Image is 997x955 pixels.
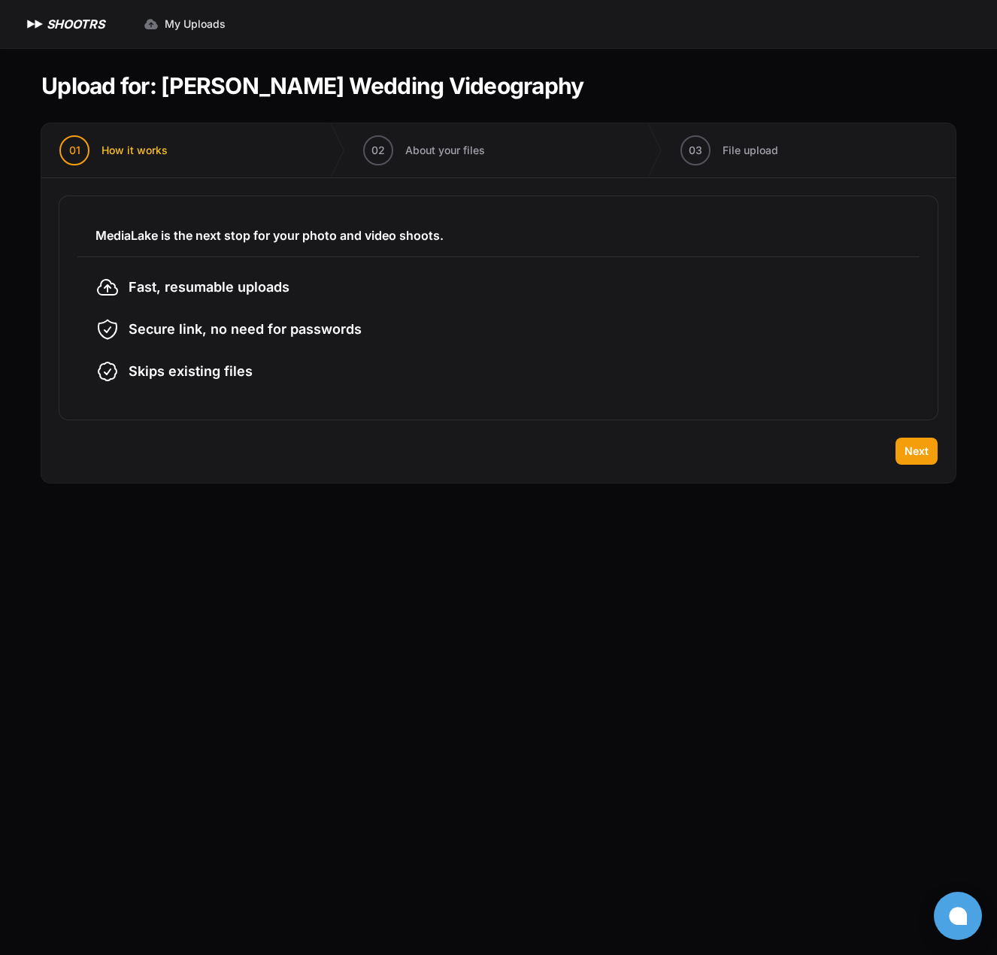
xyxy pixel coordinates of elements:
[24,15,47,33] img: SHOOTRS
[371,143,385,158] span: 02
[41,123,186,177] button: 01 How it works
[405,143,485,158] span: About your files
[895,438,938,465] button: Next
[129,361,253,382] span: Skips existing files
[165,17,226,32] span: My Uploads
[47,15,105,33] h1: SHOOTRS
[129,319,362,340] span: Secure link, no need for passwords
[41,72,583,99] h1: Upload for: [PERSON_NAME] Wedding Videography
[934,892,982,940] button: Open chat window
[905,444,929,459] span: Next
[129,277,289,298] span: Fast, resumable uploads
[723,143,778,158] span: File upload
[662,123,796,177] button: 03 File upload
[689,143,702,158] span: 03
[95,226,902,244] h3: MediaLake is the next stop for your photo and video shoots.
[24,15,105,33] a: SHOOTRS SHOOTRS
[345,123,503,177] button: 02 About your files
[69,143,80,158] span: 01
[102,143,168,158] span: How it works
[135,11,235,38] a: My Uploads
